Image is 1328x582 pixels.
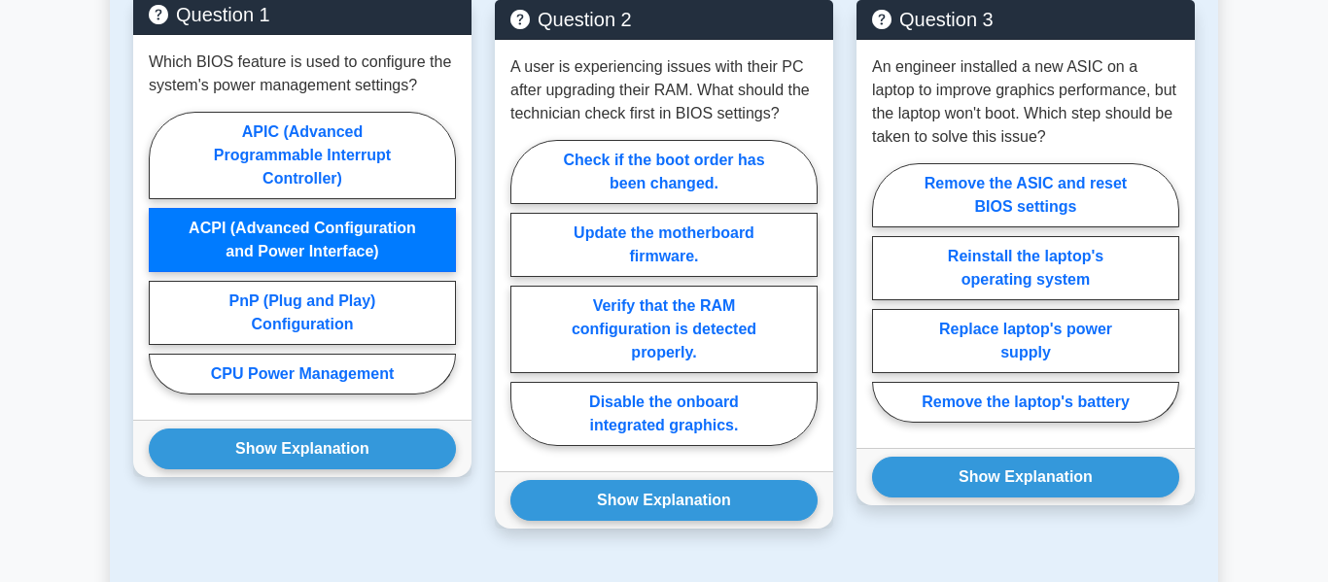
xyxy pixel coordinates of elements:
[872,457,1179,497] button: Show Explanation
[149,208,456,272] label: ACPI (Advanced Configuration and Power Interface)
[510,55,818,125] p: A user is experiencing issues with their PC after upgrading their RAM. What should the technician...
[510,382,818,446] label: Disable the onboard integrated graphics.
[872,382,1179,423] label: Remove the laptop's battery
[149,3,456,26] h5: Question 1
[510,286,818,373] label: Verify that the RAM configuration is detected properly.
[872,55,1179,149] p: An engineer installed a new ASIC on a laptop to improve graphics performance, but the laptop won'...
[149,281,456,345] label: PnP (Plug and Play) Configuration
[510,213,818,277] label: Update the motherboard firmware.
[510,480,818,521] button: Show Explanation
[872,309,1179,373] label: Replace laptop's power supply
[872,163,1179,227] label: Remove the ASIC and reset BIOS settings
[510,140,818,204] label: Check if the boot order has been changed.
[149,354,456,394] label: CPU Power Management
[149,51,456,97] p: Which BIOS feature is used to configure the system's power management settings?
[510,8,818,31] h5: Question 2
[872,236,1179,300] label: Reinstall the laptop's operating system
[872,8,1179,31] h5: Question 3
[149,428,456,469] button: Show Explanation
[149,112,456,199] label: APIC (Advanced Programmable Interrupt Controller)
